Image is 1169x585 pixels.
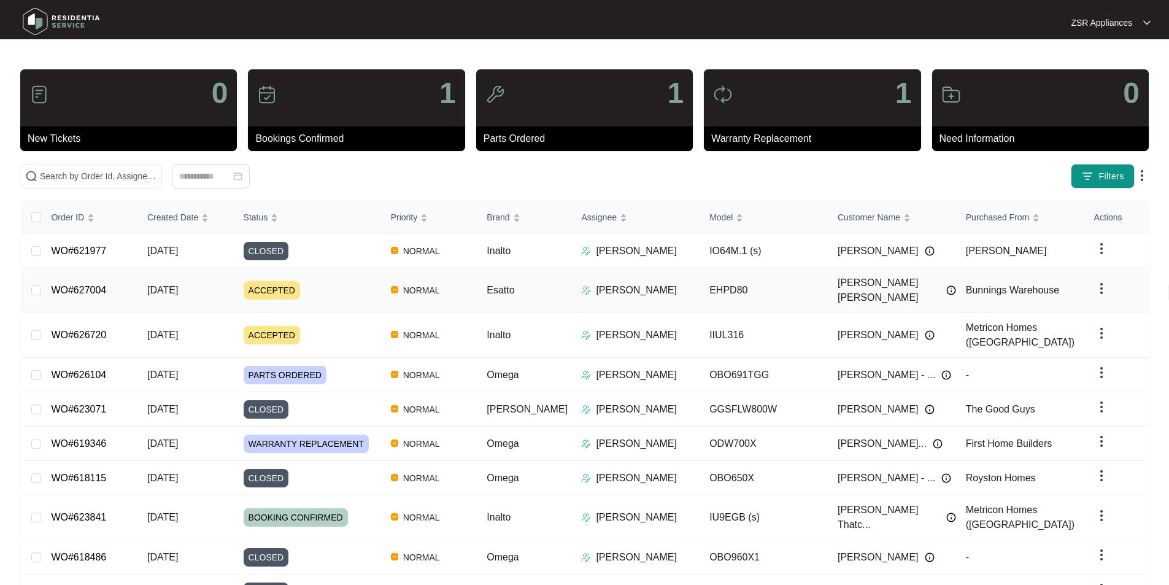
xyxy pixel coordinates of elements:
[398,510,445,525] span: NORMAL
[581,473,591,483] img: Assigner Icon
[51,552,106,562] a: WO#618486
[51,211,84,224] span: Order ID
[941,85,961,104] img: icon
[147,285,178,295] span: [DATE]
[244,548,289,567] span: CLOSED
[147,211,198,224] span: Created Date
[933,439,943,449] img: Info icon
[838,436,927,451] span: [PERSON_NAME]...
[838,368,935,382] span: [PERSON_NAME] - ...
[838,503,940,532] span: [PERSON_NAME] Thatc...
[147,370,178,380] span: [DATE]
[700,495,828,540] td: IU9EGB (s)
[51,512,106,522] a: WO#623841
[487,404,568,414] span: [PERSON_NAME]
[596,471,677,486] p: [PERSON_NAME]
[581,552,591,562] img: Assigner Icon
[28,131,237,146] p: New Tickets
[439,79,456,108] p: 1
[596,368,677,382] p: [PERSON_NAME]
[391,405,398,413] img: Vercel Logo
[25,170,37,182] img: search-icon
[581,330,591,340] img: Assigner Icon
[1094,365,1109,380] img: dropdown arrow
[966,211,1029,224] span: Purchased From
[398,471,445,486] span: NORMAL
[1084,201,1148,234] th: Actions
[477,201,571,234] th: Brand
[838,402,919,417] span: [PERSON_NAME]
[40,169,156,183] input: Search by Order Id, Assignee Name, Customer Name, Brand and Model
[244,469,289,487] span: CLOSED
[244,400,289,419] span: CLOSED
[487,246,511,256] span: Inalto
[713,85,733,104] img: icon
[966,322,1074,347] span: Metricon Homes ([GEOGRAPHIC_DATA])
[596,283,677,298] p: [PERSON_NAME]
[391,553,398,560] img: Vercel Logo
[244,211,268,224] span: Status
[571,201,700,234] th: Assignee
[828,201,956,234] th: Customer Name
[1094,326,1109,341] img: dropdown arrow
[581,405,591,414] img: Assigner Icon
[147,438,178,449] span: [DATE]
[581,513,591,522] img: Assigner Icon
[946,285,956,295] img: Info icon
[581,370,591,380] img: Assigner Icon
[596,510,677,525] p: [PERSON_NAME]
[391,331,398,338] img: Vercel Logo
[966,438,1052,449] span: First Home Builders
[939,131,1149,146] p: Need Information
[398,436,445,451] span: NORMAL
[487,473,519,483] span: Omega
[51,404,106,414] a: WO#623071
[487,512,511,522] span: Inalto
[700,313,828,358] td: IIUL316
[700,358,828,392] td: OBO691TGG
[700,392,828,427] td: GGSFLW800W
[391,211,418,224] span: Priority
[709,211,733,224] span: Model
[1094,281,1109,296] img: dropdown arrow
[257,85,277,104] img: icon
[1123,79,1140,108] p: 0
[391,440,398,447] img: Vercel Logo
[581,439,591,449] img: Assigner Icon
[244,281,300,300] span: ACCEPTED
[147,512,178,522] span: [DATE]
[487,370,519,380] span: Omega
[29,85,49,104] img: icon
[147,330,178,340] span: [DATE]
[700,461,828,495] td: OBO650X
[895,79,912,108] p: 1
[1094,468,1109,483] img: dropdown arrow
[398,283,445,298] span: NORMAL
[838,244,919,258] span: [PERSON_NAME]
[147,552,178,562] span: [DATE]
[941,473,951,483] img: Info icon
[51,246,106,256] a: WO#621977
[966,473,1036,483] span: Royston Homes
[966,552,969,562] span: -
[581,285,591,295] img: Assigner Icon
[212,79,228,108] p: 0
[596,436,677,451] p: [PERSON_NAME]
[925,552,935,562] img: Info icon
[700,234,828,268] td: IO64M.1 (s)
[487,438,519,449] span: Omega
[255,131,465,146] p: Bookings Confirmed
[700,427,828,461] td: ODW700X
[244,326,300,344] span: ACCEPTED
[391,513,398,521] img: Vercel Logo
[596,328,677,343] p: [PERSON_NAME]
[398,402,445,417] span: NORMAL
[1098,170,1124,183] span: Filters
[966,505,1074,530] span: Metricon Homes ([GEOGRAPHIC_DATA])
[137,201,234,234] th: Created Date
[51,330,106,340] a: WO#626720
[244,508,348,527] span: BOOKING CONFIRMED
[244,242,289,260] span: CLOSED
[838,550,919,565] span: [PERSON_NAME]
[596,550,677,565] p: [PERSON_NAME]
